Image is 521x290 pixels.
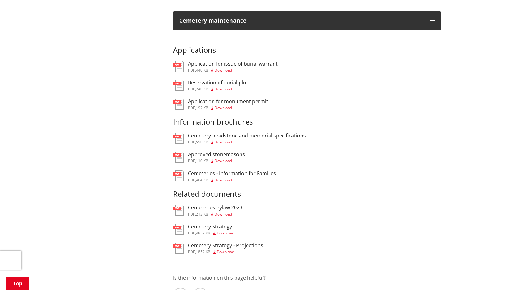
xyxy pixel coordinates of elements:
[214,158,232,164] span: Download
[188,158,195,164] span: pdf
[217,230,234,236] span: Download
[173,80,184,91] img: document-pdf.svg
[217,249,234,255] span: Download
[196,67,208,73] span: 440 KB
[188,170,276,176] h3: Cemeteries - Information for Families
[188,87,248,91] div: ,
[188,139,195,145] span: pdf
[188,212,195,217] span: pdf
[196,249,210,255] span: 1852 KB
[188,133,306,139] h3: Cemetery headstone and memorial specifications
[188,178,276,182] div: ,
[6,277,29,290] a: Top
[188,243,263,249] h3: Cemetery Strategy - Projections
[214,177,232,183] span: Download
[173,170,276,182] a: Cemeteries - Information for Families pdf,404 KB Download
[214,212,232,217] span: Download
[188,86,195,92] span: pdf
[173,61,278,72] a: Application for issue of burial warrant pdf,440 KB Download
[214,67,232,73] span: Download
[188,224,234,230] h3: Cemetery Strategy
[173,133,306,144] a: Cemetery headstone and memorial specifications pdf,590 KB Download
[173,133,184,144] img: document-pdf.svg
[173,170,184,181] img: document-pdf.svg
[188,99,268,105] h3: Application for monument permit
[173,205,184,216] img: document-pdf.svg
[188,212,242,216] div: ,
[492,264,515,286] iframe: Messenger Launcher
[173,152,184,163] img: document-pdf.svg
[214,86,232,92] span: Download
[188,249,195,255] span: pdf
[188,61,278,67] h3: Application for issue of burial warrant
[188,230,195,236] span: pdf
[173,243,263,254] a: Cemetery Strategy - Projections pdf,1852 KB Download
[188,80,248,86] h3: Reservation of burial plot
[214,139,232,145] span: Download
[173,224,234,235] a: Cemetery Strategy pdf,4857 KB Download
[188,205,242,211] h3: Cemeteries Bylaw 2023
[188,152,245,158] h3: Approved stonemasons
[188,68,278,72] div: ,
[173,117,441,126] h3: Information brochures
[179,18,423,24] div: Cemetery maintenance
[188,250,263,254] div: ,
[173,274,441,282] p: Is the information on this page helpful?
[188,159,245,163] div: ,
[196,158,208,164] span: 110 KB
[188,177,195,183] span: pdf
[188,106,268,110] div: ,
[188,140,306,144] div: ,
[188,67,195,73] span: pdf
[196,105,208,110] span: 192 KB
[173,61,184,72] img: document-pdf.svg
[173,243,184,254] img: document-pdf.svg
[173,152,245,163] a: Approved stonemasons pdf,110 KB Download
[196,212,208,217] span: 213 KB
[173,205,242,216] a: Cemeteries Bylaw 2023 pdf,213 KB Download
[196,177,208,183] span: 404 KB
[196,230,210,236] span: 4857 KB
[173,99,268,110] a: Application for monument permit pdf,192 KB Download
[188,105,195,110] span: pdf
[173,190,441,199] h3: Related documents
[188,231,234,235] div: ,
[214,105,232,110] span: Download
[196,86,208,92] span: 240 KB
[173,36,441,55] h3: Applications
[173,80,248,91] a: Reservation of burial plot pdf,240 KB Download
[196,139,208,145] span: 590 KB
[173,99,184,110] img: document-pdf.svg
[173,224,184,235] img: document-pdf.svg
[173,11,441,30] button: Cemetery maintenance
